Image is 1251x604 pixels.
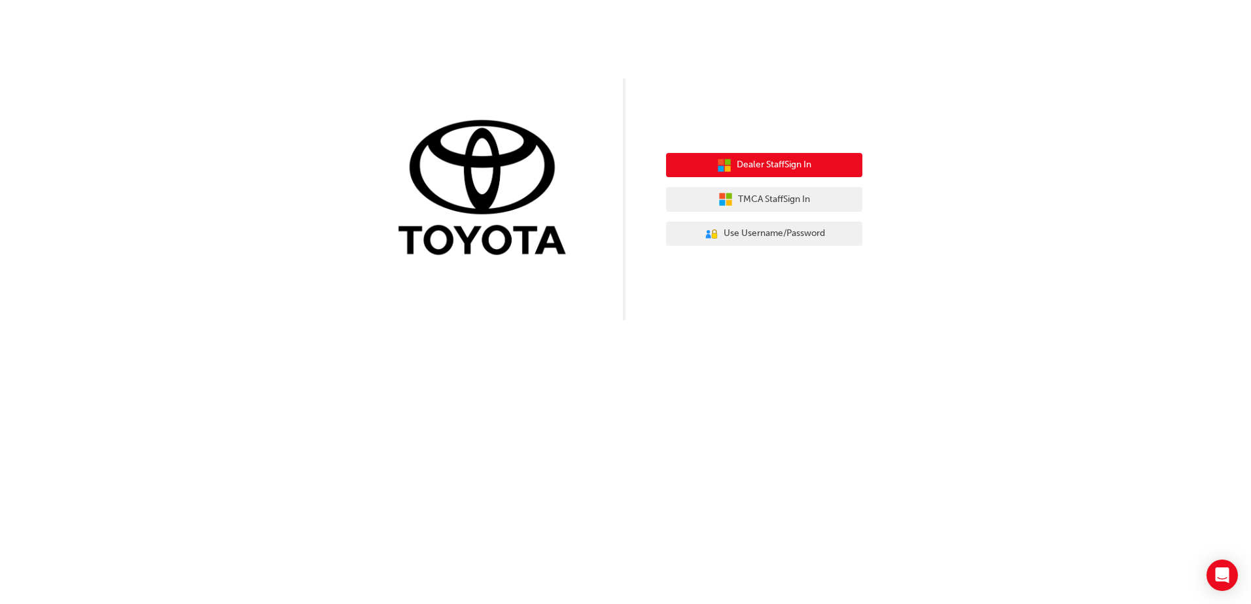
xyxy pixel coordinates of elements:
[1207,560,1238,591] div: Open Intercom Messenger
[666,222,862,246] button: Use Username/Password
[737,158,811,173] span: Dealer Staff Sign In
[666,153,862,178] button: Dealer StaffSign In
[738,192,810,207] span: TMCA Staff Sign In
[666,187,862,212] button: TMCA StaffSign In
[389,117,585,261] img: Trak
[724,226,825,241] span: Use Username/Password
